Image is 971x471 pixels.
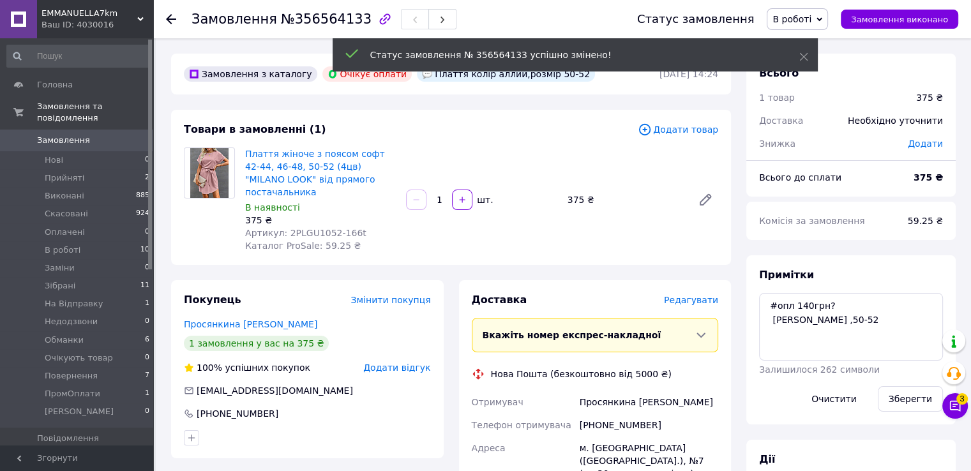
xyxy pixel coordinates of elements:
span: 1 [145,298,149,310]
div: шт. [474,193,494,206]
span: Виконані [45,190,84,202]
div: 375 ₴ [562,191,688,209]
div: Необхідно уточнити [840,107,951,135]
span: Покупець [184,294,241,306]
span: Заміни [45,262,75,274]
span: Товари в замовленні (1) [184,123,326,135]
span: 100% [197,363,222,373]
div: Нова Пошта (безкоштовно від 5000 ₴) [488,368,675,380]
span: Доставка [472,294,527,306]
span: 10 [140,244,149,256]
span: 885 [136,190,149,202]
span: Оплачені [45,227,85,238]
img: Плаття жіноче з поясом софт 42-44, 46-48, 50-52 (4цв) "MILANO LOOK" від прямого постачальника [190,148,229,198]
span: 0 [145,154,149,166]
span: 0 [145,406,149,417]
span: В наявності [245,202,300,213]
input: Пошук [6,45,151,68]
span: Отримувач [472,397,523,407]
div: [PHONE_NUMBER] [195,407,280,420]
span: Примітки [759,269,814,281]
b: 375 ₴ [914,172,943,183]
span: Дії [759,453,775,465]
div: Ваш ID: 4030016 [41,19,153,31]
div: [PHONE_NUMBER] [577,414,721,437]
span: Всього до сплати [759,172,841,183]
button: Зберегти [878,386,943,412]
span: Недодзвони [45,316,98,327]
span: Нові [45,154,63,166]
button: Замовлення виконано [841,10,958,29]
div: Статус замовлення [637,13,755,26]
span: Головна [37,79,73,91]
span: 11 [140,280,149,292]
span: Обманки [45,334,84,346]
span: Повідомлення [37,433,99,444]
span: Телефон отримувача [472,420,571,430]
span: [PERSON_NAME] [45,406,114,417]
span: 7 [145,370,149,382]
span: Доставка [759,116,803,126]
span: Прийняті [45,172,84,184]
span: ПромОплати [45,388,100,400]
span: Замовлення та повідомлення [37,101,153,124]
button: Чат з покупцем3 [942,393,968,419]
span: В роботі [45,244,80,256]
span: Очікують товар [45,352,113,364]
span: Зібрані [45,280,75,292]
a: Просянкина [PERSON_NAME] [184,319,317,329]
span: Артикул: 2PLGU1052-166t [245,228,366,238]
button: Очистити [801,386,868,412]
span: [EMAIL_ADDRESS][DOMAIN_NAME] [197,385,353,396]
a: Редагувати [693,187,718,213]
span: 6 [145,334,149,346]
span: Замовлення [192,11,277,27]
span: Адреса [472,443,506,453]
div: Просянкина [PERSON_NAME] [577,391,721,414]
span: В роботі [772,14,811,24]
span: Комісія за замовлення [759,216,865,226]
div: Замовлення з каталогу [184,66,317,82]
span: Замовлення [37,135,90,146]
div: успішних покупок [184,361,310,374]
span: 0 [145,227,149,238]
span: Додати товар [638,123,718,137]
span: Редагувати [664,295,718,305]
span: 2 [145,172,149,184]
span: Знижка [759,138,795,149]
span: Каталог ProSale: 59.25 ₴ [245,241,361,251]
span: 0 [145,316,149,327]
textarea: #опл 140грн? [PERSON_NAME] ,50-52 [759,293,943,361]
span: Скасовані [45,208,88,220]
span: 3 [956,393,968,405]
span: №356564133 [281,11,372,27]
span: Замовлення виконано [851,15,948,24]
span: EMMANUELLA7km [41,8,137,19]
div: 375 ₴ [245,214,396,227]
span: Додати [908,138,943,149]
span: Змінити покупця [351,295,431,305]
span: Додати відгук [363,363,430,373]
span: На Відправку [45,298,103,310]
div: Повернутися назад [166,13,176,26]
span: Повернення [45,370,98,382]
span: Вкажіть номер експрес-накладної [483,330,661,340]
span: Залишилося 262 символи [759,364,880,375]
span: 0 [145,352,149,364]
div: 1 замовлення у вас на 375 ₴ [184,336,329,351]
span: 924 [136,208,149,220]
div: Статус замовлення № 356564133 успішно змінено! [370,49,767,61]
a: Плаття жіноче з поясом софт 42-44, 46-48, 50-52 (4цв) "MILANO LOOK" від прямого постачальника [245,149,385,197]
div: 375 ₴ [916,91,943,104]
span: 59.25 ₴ [908,216,943,226]
span: 1 товар [759,93,795,103]
span: 0 [145,262,149,274]
div: Очікує оплати [322,66,412,82]
span: 1 [145,388,149,400]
